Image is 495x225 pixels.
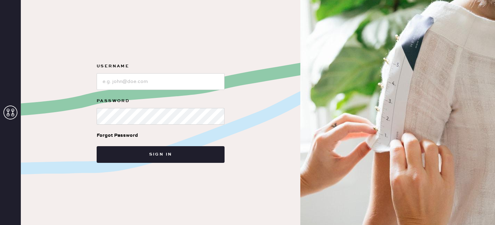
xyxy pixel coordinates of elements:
[97,62,225,70] label: Username
[97,132,138,139] div: Forgot Password
[97,73,225,90] input: e.g. john@doe.com
[97,97,225,105] label: Password
[97,125,138,146] a: Forgot Password
[97,146,225,163] button: Sign in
